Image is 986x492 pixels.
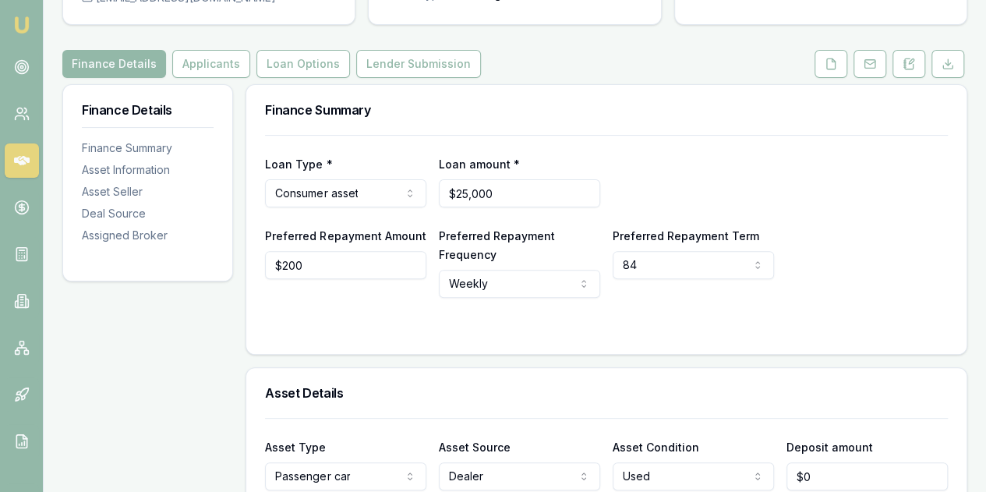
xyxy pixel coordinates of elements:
input: $ [439,179,600,207]
label: Preferred Repayment Amount [265,229,426,242]
a: Finance Details [62,50,169,78]
input: $ [265,251,426,279]
a: Lender Submission [353,50,484,78]
button: Applicants [172,50,250,78]
button: Finance Details [62,50,166,78]
label: Asset Source [439,441,511,454]
div: Deal Source [82,206,214,221]
label: Loan amount * [439,158,520,171]
img: emu-icon-u.png [12,16,31,34]
label: Loan Type * [265,158,332,171]
h3: Asset Details [265,387,948,399]
h3: Finance Summary [265,104,948,116]
label: Preferred Repayment Term [613,229,759,242]
label: Preferred Repayment Frequency [439,229,555,261]
a: Applicants [169,50,253,78]
input: $ [786,462,948,490]
label: Deposit amount [786,441,873,454]
label: Asset Type [265,441,326,454]
a: Loan Options [253,50,353,78]
button: Lender Submission [356,50,481,78]
label: Asset Condition [613,441,699,454]
div: Asset Information [82,162,214,178]
div: Assigned Broker [82,228,214,243]
button: Loan Options [256,50,350,78]
div: Asset Seller [82,184,214,200]
div: Finance Summary [82,140,214,156]
h3: Finance Details [82,104,214,116]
